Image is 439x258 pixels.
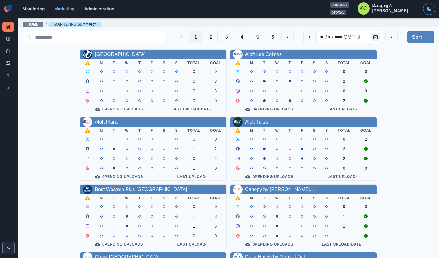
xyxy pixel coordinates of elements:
th: S [158,194,170,202]
div: day [327,33,331,41]
div: 2 [210,156,221,161]
div: 1 [187,224,200,228]
a: Review Summary [2,83,14,92]
th: Goal [205,127,226,134]
th: M [95,127,108,134]
div: 0 Pending Uploads [85,107,153,112]
button: previous [303,31,316,43]
th: T [258,127,270,134]
button: Last Page [266,31,279,43]
div: 3 [210,214,221,219]
button: Managing As[PERSON_NAME] [353,2,419,15]
div: Last Upload [DATE] [163,107,221,112]
div: 0 [338,89,351,93]
img: 107591225556643 [83,185,92,194]
th: F [146,59,158,67]
div: 2 [210,146,221,151]
th: W [120,59,134,67]
div: 2 [338,79,351,84]
a: Uploads [2,71,14,80]
button: next [385,31,398,43]
a: Marketing Summary [2,22,14,32]
th: Goal [355,127,377,134]
th: M [245,194,258,202]
div: Last Upload - [313,107,372,112]
th: T [284,127,296,134]
th: Total [333,59,355,67]
div: 0 [187,137,200,141]
th: S [308,194,321,202]
a: Media Library [2,58,14,68]
div: Last Upload [DATE] [313,242,372,247]
th: Goal [205,194,226,202]
th: S [320,59,333,67]
a: Home [27,22,38,26]
button: Expand [2,242,15,254]
th: F [296,194,308,202]
a: Aloft Plano [95,119,118,124]
div: / [325,33,327,41]
div: Date [319,33,361,41]
th: S [158,127,170,134]
a: Best Western Plus [GEOGRAPHIC_DATA] [95,187,187,192]
th: W [120,127,134,134]
th: W [270,127,284,134]
th: T [258,59,270,67]
th: S [320,194,333,202]
th: S [170,59,183,67]
div: 0 [210,69,221,74]
th: T [134,59,146,67]
div: 0 [360,69,372,74]
a: Aloft Tulsa [245,119,268,124]
div: 1 [187,214,200,219]
th: S [320,127,333,134]
div: 0 Pending Uploads [235,242,303,247]
th: W [270,194,284,202]
div: 0 [360,166,372,171]
div: 3 [210,89,221,93]
div: 0 [187,204,200,209]
div: 0 [360,89,372,93]
a: Marketing [54,6,74,11]
th: T [108,127,120,134]
th: Total [333,194,355,202]
div: 0 Pending Uploads [85,174,153,179]
div: Last Upload - [163,242,221,247]
span: 0 total [330,10,346,15]
img: 109844765501564 [233,117,243,127]
div: 3 [210,79,221,84]
div: 1 [338,224,351,228]
img: 284157519576 [83,50,92,59]
a: Marketing Summary [54,22,96,26]
div: 2 [338,146,351,151]
th: T [134,127,146,134]
th: Total [183,59,205,67]
div: 0 [210,204,221,209]
div: 0 [338,204,351,209]
div: Last Upload - [313,174,372,179]
button: Page 5 [251,31,264,43]
div: 0 [338,69,351,74]
th: F [296,59,308,67]
div: 2 [360,137,372,141]
th: M [245,127,258,134]
div: 0 [187,156,200,161]
div: 0 [210,98,221,103]
button: Page 3 [220,31,233,43]
th: Goal [355,194,377,202]
th: T [108,194,120,202]
th: T [258,194,270,202]
button: Page 4 [236,31,249,43]
a: Aloft Las Colinas [245,52,282,57]
th: S [158,59,170,67]
th: T [134,194,146,202]
div: 1 [187,146,200,151]
th: S [308,59,321,67]
div: Last Upload - [163,174,221,179]
th: M [95,194,108,202]
th: W [120,194,134,202]
img: 123161447734516 [233,50,243,59]
div: 2 [338,156,351,161]
a: [GEOGRAPHIC_DATA] [95,52,146,57]
a: New Post [2,34,14,44]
